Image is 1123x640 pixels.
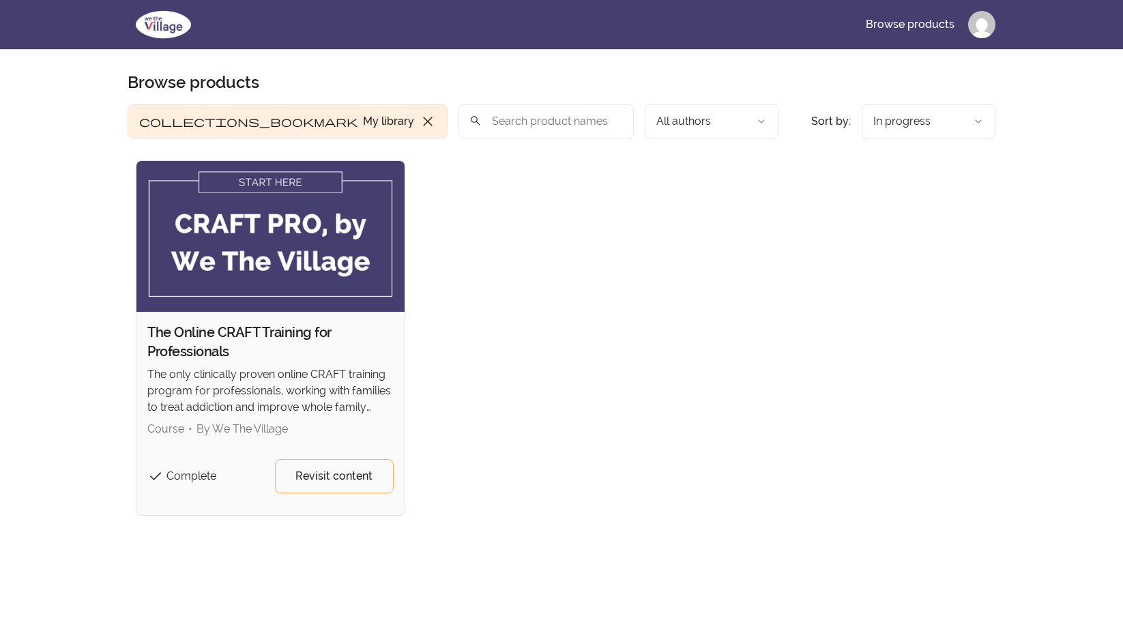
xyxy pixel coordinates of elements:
[147,323,394,361] h2: The Online CRAFT Training for Professionals
[295,468,373,484] span: Revisit content
[469,111,482,130] span: search
[855,8,995,41] nav: Main
[188,422,192,435] span: •
[128,8,199,41] img: We The Village logo
[275,459,394,493] a: Revisit content
[128,104,448,139] button: Filter by My library
[196,422,288,435] span: By We The Village
[458,104,634,139] input: Search product names
[147,468,164,484] span: check
[645,104,778,139] button: Filter by author
[136,161,405,312] img: Product image for The Online CRAFT Training for Professionals
[968,11,995,38] img: Profile image for Cherelle
[855,8,965,41] a: Browse products
[166,469,216,482] span: Complete
[862,104,995,139] button: Product sort options
[128,72,259,93] h1: Browse products
[811,115,851,128] span: Sort by:
[147,422,184,435] span: Course
[420,113,436,130] span: close
[139,113,358,130] span: collections_bookmark
[147,366,394,416] p: The only clinically proven online CRAFT training program for professionals, working with families...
